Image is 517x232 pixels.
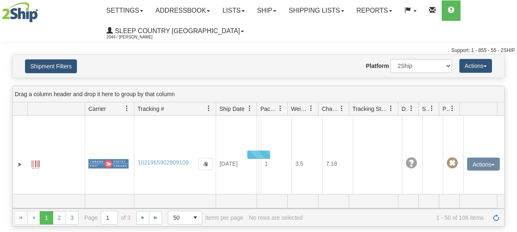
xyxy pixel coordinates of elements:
[113,27,240,34] span: Sleep Country [GEOGRAPHIC_DATA]
[498,74,516,158] iframe: chat widget
[291,105,308,113] span: Weight
[189,211,202,224] span: select
[168,211,243,225] span: items per page
[84,211,131,225] span: Page of 3
[422,105,429,113] span: Shipment Issues
[100,21,250,41] a: Sleep Country [GEOGRAPHIC_DATA] 2044 / [PERSON_NAME]
[100,0,149,21] a: Settings
[273,101,287,115] a: Packages filter column settings
[322,105,339,113] span: Charge
[202,101,216,115] a: Tracking # filter column settings
[352,105,388,113] span: Tracking Status
[490,211,503,224] a: Refresh
[149,211,162,224] a: Go to the last page
[335,101,349,115] a: Charge filter column settings
[219,105,244,113] span: Ship Date
[13,86,504,102] div: grid grouping header
[65,211,79,224] a: 3
[173,214,184,222] span: 50
[53,211,66,224] a: 2
[136,211,149,224] a: Go to the next page
[138,105,164,113] span: Tracking #
[282,0,350,21] a: Shipping lists
[249,214,303,221] div: No rows are selected
[384,101,398,115] a: Tracking Status filter column settings
[2,47,515,54] div: Support: 1 - 855 - 55 - 2SHIP
[304,101,318,115] a: Weight filter column settings
[251,0,282,21] a: Ship
[442,105,449,113] span: Pickup Status
[88,105,106,113] span: Carrier
[366,62,389,70] label: Platform
[425,101,439,115] a: Shipment Issues filter column settings
[216,0,251,21] a: Lists
[402,105,409,113] span: Delivery Status
[168,211,202,225] span: Page sizes drop down
[260,105,278,113] span: Packages
[2,2,38,23] img: logo2044.jpg
[350,0,398,21] a: Reports
[445,101,459,115] a: Pickup Status filter column settings
[120,101,134,115] a: Carrier filter column settings
[101,211,117,224] input: Page 1
[40,211,53,224] span: Page 1
[106,33,168,41] span: 2044 / [PERSON_NAME]
[309,214,484,221] span: 1 - 50 of 106 items
[149,0,217,21] a: Addressbook
[243,101,257,115] a: Ship Date filter column settings
[404,101,418,115] a: Delivery Status filter column settings
[25,59,77,73] button: Shipment Filters
[459,59,492,73] button: Actions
